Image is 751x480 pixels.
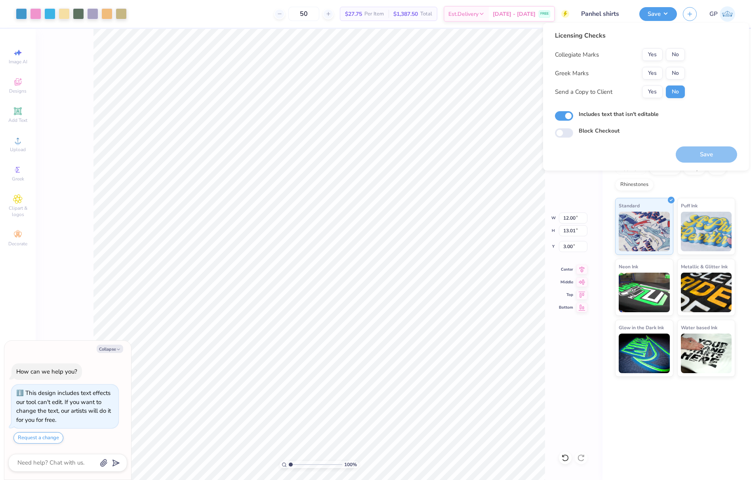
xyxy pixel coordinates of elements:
[619,273,670,312] img: Neon Ink
[559,292,573,298] span: Top
[8,117,27,123] span: Add Text
[681,212,732,251] img: Puff Ink
[615,179,654,191] div: Rhinestones
[619,262,638,271] span: Neon Ink
[666,67,685,80] button: No
[681,323,717,332] span: Water based Ink
[559,279,573,285] span: Middle
[97,345,123,353] button: Collapse
[639,7,677,21] button: Save
[642,48,663,61] button: Yes
[619,212,670,251] img: Standard
[16,368,77,376] div: How can we help you?
[681,273,732,312] img: Metallic & Glitter Ink
[681,201,698,210] span: Puff Ink
[555,69,589,78] div: Greek Marks
[420,10,432,18] span: Total
[10,146,26,153] span: Upload
[681,262,728,271] span: Metallic & Glitter Ink
[12,176,24,182] span: Greek
[681,334,732,373] img: Water based Ink
[559,305,573,310] span: Bottom
[555,31,685,40] div: Licensing Checks
[720,6,735,22] img: Germaine Penalosa
[642,67,663,80] button: Yes
[579,127,619,135] label: Block Checkout
[619,201,640,210] span: Standard
[619,323,664,332] span: Glow in the Dark Ink
[555,50,599,59] div: Collegiate Marks
[555,87,612,97] div: Send a Copy to Client
[575,6,633,22] input: Untitled Design
[344,461,357,468] span: 100 %
[709,6,735,22] a: GP
[8,241,27,247] span: Decorate
[709,9,718,19] span: GP
[393,10,418,18] span: $1,387.50
[666,48,685,61] button: No
[13,432,63,444] button: Request a change
[666,85,685,98] button: No
[559,267,573,272] span: Center
[364,10,384,18] span: Per Item
[493,10,536,18] span: [DATE] - [DATE]
[619,334,670,373] img: Glow in the Dark Ink
[448,10,478,18] span: Est. Delivery
[579,110,659,118] label: Includes text that isn't editable
[642,85,663,98] button: Yes
[345,10,362,18] span: $27.75
[4,205,32,218] span: Clipart & logos
[16,389,111,424] div: This design includes text effects our tool can't edit. If you want to change the text, our artist...
[288,7,319,21] input: – –
[540,11,549,17] span: FREE
[9,88,27,94] span: Designs
[9,59,27,65] span: Image AI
